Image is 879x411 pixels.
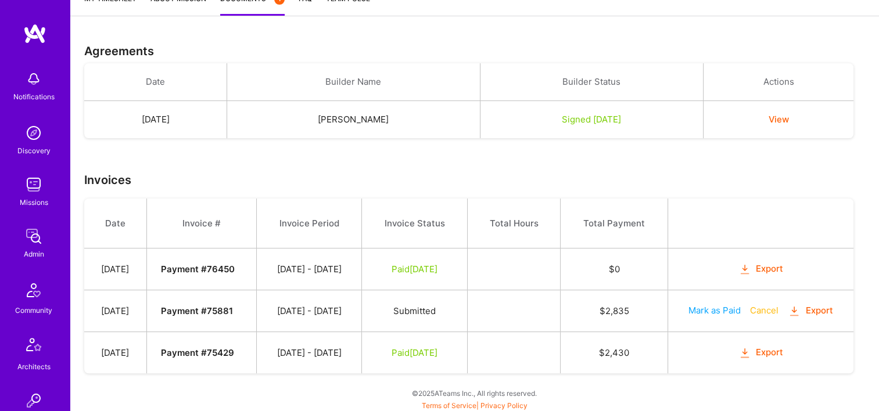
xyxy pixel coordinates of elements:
th: Actions [703,63,853,101]
button: Export [738,262,783,276]
td: [DATE] [84,248,146,290]
div: Architects [17,360,51,373]
th: Builder Status [480,63,703,101]
th: Builder Name [227,63,480,101]
div: Notifications [13,91,55,103]
img: Architects [20,333,48,360]
td: [DATE] [84,101,227,139]
img: teamwork [22,173,45,196]
h3: Invoices [84,173,865,187]
th: Total Hours [467,199,560,248]
td: $ 2,835 [561,290,668,332]
span: | [422,401,528,410]
td: [DATE] [84,290,146,332]
div: Community [15,304,52,316]
th: Invoice Status [362,199,468,248]
td: [DATE] - [DATE] [257,248,362,290]
img: logo [23,23,46,44]
button: Mark as Paid [688,304,741,316]
img: discovery [22,121,45,145]
strong: Payment # 75429 [161,347,234,358]
span: Paid [DATE] [392,347,437,358]
img: bell [22,67,45,91]
td: [PERSON_NAME] [227,101,480,139]
button: Cancel [750,304,778,316]
i: icon OrangeDownload [738,263,751,276]
th: Invoice # [146,199,257,248]
h3: Agreements [84,44,865,58]
button: Export [788,304,833,318]
img: admin teamwork [22,225,45,248]
div: Discovery [17,145,51,157]
i: icon OrangeDownload [788,305,801,318]
button: Export [738,346,783,359]
button: View [768,113,788,125]
th: Date [84,199,146,248]
th: Invoice Period [257,199,362,248]
td: [DATE] [84,332,146,374]
i: icon OrangeDownload [738,347,751,360]
td: $ 2,430 [561,332,668,374]
span: Submitted [393,305,436,316]
th: Date [84,63,227,101]
div: Missions [20,196,48,208]
div: Admin [24,248,44,260]
div: © 2025 ATeams Inc., All rights reserved. [70,378,879,408]
strong: Payment # 75881 [161,305,233,316]
div: Signed [DATE] [494,113,689,125]
td: [DATE] - [DATE] [257,290,362,332]
td: $ 0 [561,248,668,290]
span: Paid [DATE] [392,264,437,275]
th: Total Payment [561,199,668,248]
a: Terms of Service [422,401,476,410]
img: Community [20,276,48,304]
a: Privacy Policy [480,401,528,410]
strong: Payment # 76450 [161,264,235,275]
td: [DATE] - [DATE] [257,332,362,374]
